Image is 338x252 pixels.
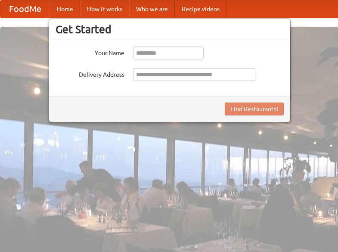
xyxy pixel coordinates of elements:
[56,68,124,79] label: Delivery Address
[0,0,50,18] a: FoodMe
[175,0,226,18] a: Recipe videos
[80,0,129,18] a: How it works
[225,103,284,115] button: Find Restaurants!
[129,0,175,18] a: Who we are
[56,23,284,36] h3: Get Started
[50,0,80,18] a: Home
[56,47,124,57] label: Your Name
